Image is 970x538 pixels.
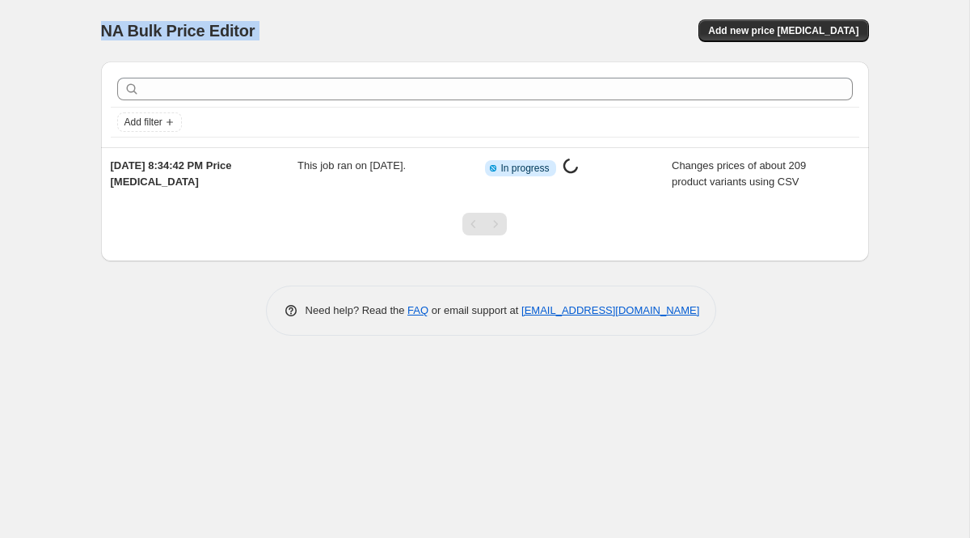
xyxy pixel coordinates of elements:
[117,112,182,132] button: Add filter
[407,304,428,316] a: FAQ
[672,159,806,188] span: Changes prices of about 209 product variants using CSV
[521,304,699,316] a: [EMAIL_ADDRESS][DOMAIN_NAME]
[698,19,868,42] button: Add new price [MEDICAL_DATA]
[306,304,408,316] span: Need help? Read the
[101,22,255,40] span: NA Bulk Price Editor
[708,24,858,37] span: Add new price [MEDICAL_DATA]
[501,162,550,175] span: In progress
[124,116,162,129] span: Add filter
[297,159,406,172] span: This job ran on [DATE].
[111,159,232,188] span: [DATE] 8:34:42 PM Price [MEDICAL_DATA]
[462,213,507,235] nav: Pagination
[428,304,521,316] span: or email support at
